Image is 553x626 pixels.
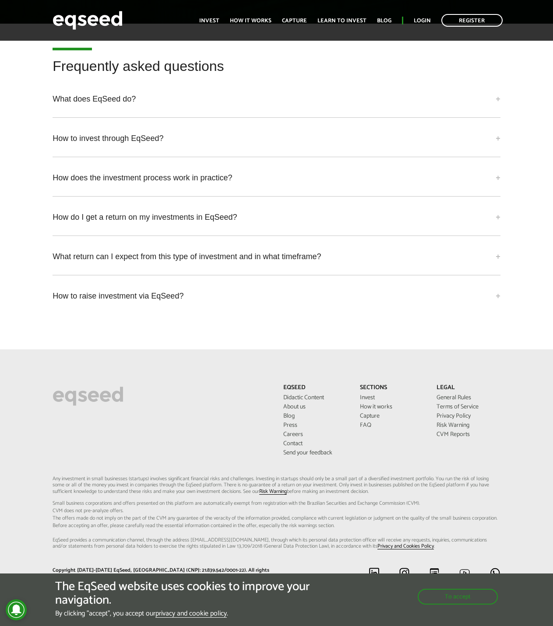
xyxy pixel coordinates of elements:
[360,413,423,419] a: Capture
[53,566,269,580] font: Copyright [DATE]-[DATE] EqSeed, [GEOGRAPHIC_DATA] (CNPJ: 21.839.542/0001-22). All rights reserved.
[259,487,287,496] font: Risk Warning
[360,402,392,412] font: How it works
[55,608,155,619] font: By clicking "accept", you accept our
[282,16,307,25] font: Capture
[377,542,434,550] font: Privacy and Cookies Policy
[155,610,227,618] a: privacy and cookie policy
[437,402,479,412] font: Terms of Service
[53,245,500,268] a: What return can I expect from this type of investment and in what timeframe?
[53,252,321,261] font: What return can I expect from this type of investment and in what timeframe?
[53,127,500,150] a: How to invest through EqSeed?
[360,420,371,430] font: FAQ
[53,284,500,308] a: How to raise investment via EqSeed?
[283,404,347,410] a: About us
[441,14,503,27] a: Register
[53,475,489,496] font: Any investment in small businesses (startups) involves significant financial risks and challenges...
[283,429,303,440] font: Careers
[53,9,123,32] img: EqSeed
[459,567,470,578] img: youtube.svg
[414,18,431,24] a: Login
[437,393,471,403] font: General Rules
[445,592,471,602] font: To accept
[317,18,366,24] a: Learn to invest
[287,487,369,496] font: before making an investment decision.
[199,16,219,25] font: Invest
[283,420,297,430] font: Press
[53,384,123,408] img: EqSeed Logo
[283,395,347,401] a: Didactic Content
[360,383,387,393] font: Sections
[53,521,335,530] font: Before accepting an offer, please carefully read the essential information contained in the offer...
[53,205,500,229] a: How do I get a return on my investments in EqSeed?
[53,134,163,143] font: How to invest through EqSeed?
[53,95,136,103] font: What does EqSeed do?
[459,16,485,25] font: Register
[437,395,500,401] a: General Rules
[437,404,500,410] a: Terms of Service
[283,450,347,456] a: Send your feedback
[230,18,271,24] a: How it works
[377,16,391,25] font: Blog
[437,422,500,429] a: Risk Warning
[418,589,498,605] button: To accept
[360,422,423,429] a: FAQ
[53,499,420,507] font: Small business corporations and offers presented on this platform are automatically exempt from r...
[53,292,183,300] font: How to raise investment via EqSeed?
[317,16,366,25] font: Learn to invest
[437,411,471,421] font: Privacy Policy
[230,16,271,25] font: How it works
[53,506,123,515] font: CVM does not pre-analyze offers.
[437,429,470,440] font: CVM Reports
[53,87,500,111] a: What does EqSeed do?
[429,567,440,578] img: blog.svg
[490,567,500,578] img: whatsapp.svg
[283,441,347,447] a: Contact
[369,567,380,578] img: linkedin.svg
[53,166,500,190] a: How does the investment process work in practice?
[283,432,347,438] a: Careers
[283,402,306,412] font: About us
[377,544,434,549] a: Privacy and Cookies Policy
[360,395,423,401] a: Invest
[360,404,423,410] a: How it works
[377,18,391,24] a: Blog
[437,420,469,430] font: Risk Warning
[437,413,500,419] a: Privacy Policy
[399,567,410,578] img: instagram.svg
[283,422,347,429] a: Press
[53,58,224,74] font: Frequently asked questions
[437,383,455,393] font: Legal
[199,18,219,24] a: Invest
[283,448,332,458] font: Send your feedback
[283,439,303,449] font: Contact
[283,411,295,421] font: Blog
[53,173,232,182] font: How does the investment process work in practice?
[437,432,500,438] a: CVM Reports
[53,514,497,522] font: The offers made do not imply on the part of the CVM any guarantee of the veracity of the informat...
[259,489,287,495] a: Risk Warning
[227,608,228,619] font: .
[53,213,237,222] font: How do I get a return on my investments in EqSeed?
[53,536,487,550] font: EqSeed provides a communication channel, through the address [EMAIL_ADDRESS][DOMAIN_NAME], throug...
[414,16,431,25] font: Login
[55,577,310,610] font: The EqSeed website uses cookies to improve your navigation.
[283,413,347,419] a: Blog
[155,608,227,619] font: privacy and cookie policy
[434,542,435,550] font: .
[282,18,307,24] a: Capture
[360,393,375,403] font: Invest
[360,411,380,421] font: Capture
[283,383,306,393] font: EqSeed
[283,393,324,403] font: Didactic Content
